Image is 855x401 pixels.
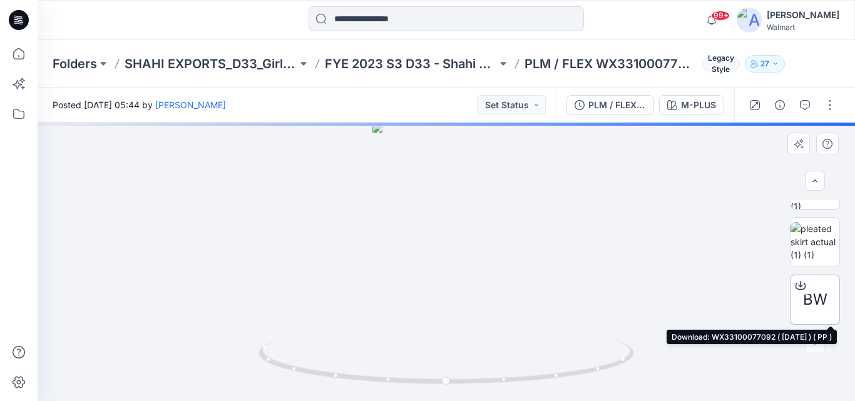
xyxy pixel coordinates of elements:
button: 27 [745,55,785,73]
span: Legacy Style [702,56,740,71]
span: BW [803,288,827,311]
img: pleated skirt actual (1) (1) [791,222,839,261]
p: PLM / FLEX WX33100077092_WN PLEATED PLD SKIRT [525,55,697,73]
button: Details [770,95,790,115]
div: M-PLUS [681,98,716,112]
div: [PERSON_NAME] [767,8,839,23]
button: PLM / FLEX WX33100077092_WN PLEATED PLD SKIRT [566,95,654,115]
a: SHAHI EXPORTS_D33_Girls Tops [125,55,297,73]
span: 99+ [711,11,730,21]
a: [PERSON_NAME] [155,99,226,110]
div: Walmart [767,23,839,32]
img: avatar [737,8,762,33]
p: 27 [760,57,769,71]
button: M-PLUS [659,95,724,115]
div: PLM / FLEX WX33100077092_WN PLEATED PLD SKIRT [588,98,646,112]
a: Folders [53,55,97,73]
button: Legacy Style [697,55,740,73]
span: Posted [DATE] 05:44 by [53,98,226,111]
a: FYE 2023 S3 D33 - Shahi Girls Tops [325,55,498,73]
